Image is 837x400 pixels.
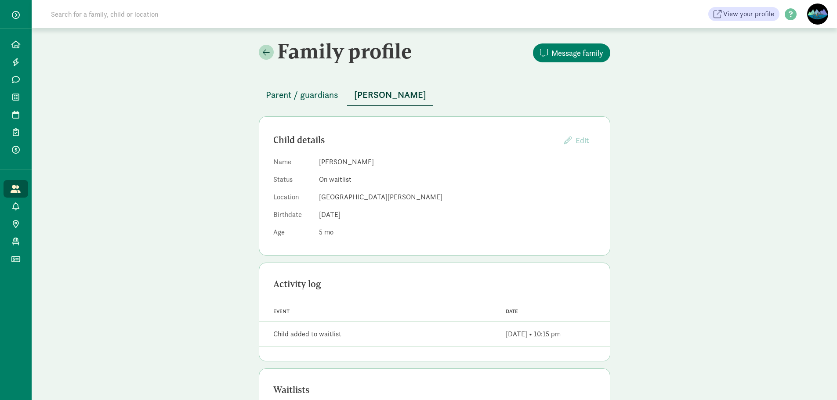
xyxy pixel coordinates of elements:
a: Parent / guardians [259,90,345,100]
span: Date [506,308,518,314]
dt: Name [273,157,312,171]
dt: Age [273,227,312,241]
span: [PERSON_NAME] [354,88,426,102]
span: Event [273,308,290,314]
dt: Status [273,174,312,188]
span: [DATE] [319,210,341,219]
a: View your profile [708,7,779,21]
span: Parent / guardians [266,88,338,102]
dd: [PERSON_NAME] [319,157,596,167]
div: Child details [273,133,557,147]
input: Search for a family, child or location [46,5,292,23]
button: Message family [533,43,610,62]
span: Edit [576,135,589,145]
a: [PERSON_NAME] [347,90,433,100]
div: Child added to waitlist [273,329,341,339]
span: Message family [551,47,603,59]
h2: Family profile [259,39,433,63]
div: Waitlists [273,383,596,397]
dt: Location [273,192,312,206]
div: Activity log [273,277,596,291]
span: View your profile [723,9,774,19]
dd: [GEOGRAPHIC_DATA][PERSON_NAME] [319,192,596,202]
dt: Birthdate [273,209,312,223]
span: 5 [319,227,333,237]
button: [PERSON_NAME] [347,84,433,106]
dd: On waitlist [319,174,596,185]
iframe: Chat Widget [793,358,837,400]
div: [DATE] • 10:15 pm [506,329,561,339]
button: Edit [557,131,596,150]
button: Parent / guardians [259,84,345,105]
